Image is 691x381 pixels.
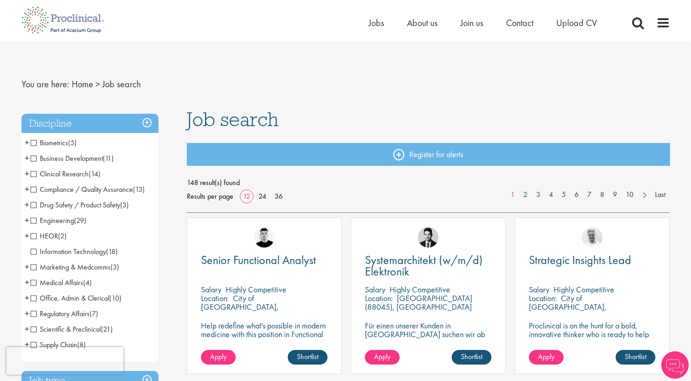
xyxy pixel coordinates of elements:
[582,227,602,248] img: Joshua Bye
[31,340,86,349] span: Supply Chain
[90,309,98,318] span: (7)
[554,284,614,295] p: Highly Competitive
[31,185,145,194] span: Compliance / Quality Assurance
[89,169,100,179] span: (14)
[31,231,58,241] span: HEOR
[538,352,554,361] span: Apply
[31,262,119,272] span: Marketing & Medcomms
[25,136,29,149] span: +
[31,169,89,179] span: Clinical Research
[365,252,483,279] span: Systemarchitekt (w/m/d) Elektronik
[72,78,93,90] a: breadcrumb link
[21,114,158,133] h3: Discipline
[31,262,111,272] span: Marketing & Medcomms
[25,151,29,165] span: +
[201,254,327,266] a: Senior Functional Analyst
[68,138,77,148] span: (5)
[506,190,519,200] a: 1
[187,190,233,203] span: Results per page
[31,324,113,334] span: Scientific & Preclinical
[31,247,106,256] span: Information Technology
[529,252,631,268] span: Strategic Insights Lead
[31,216,74,225] span: Engineering
[31,340,77,349] span: Supply Chain
[369,17,384,29] a: Jobs
[25,338,29,351] span: +
[31,309,98,318] span: Regulatory Affairs
[101,324,113,334] span: (21)
[529,254,655,266] a: Strategic Insights Lead
[418,227,438,248] img: Thomas Wenig
[201,350,236,365] a: Apply
[529,293,557,303] span: Location:
[25,229,29,243] span: +
[390,284,450,295] p: Highly Competitive
[583,190,596,200] a: 7
[25,182,29,196] span: +
[25,291,29,305] span: +
[288,350,327,365] a: Shortlist
[25,167,29,180] span: +
[95,78,100,90] span: >
[31,247,118,256] span: Information Technology
[31,169,100,179] span: Clinical Research
[31,231,67,241] span: HEOR
[210,352,227,361] span: Apply
[25,307,29,320] span: +
[25,213,29,227] span: +
[31,293,109,303] span: Office, Admin & Clerical
[570,190,583,200] a: 6
[201,293,229,303] span: Location:
[506,17,533,29] a: Contact
[621,190,638,200] a: 10
[31,185,133,194] span: Compliance / Quality Assurance
[31,293,121,303] span: Office, Admin & Clerical
[365,284,385,295] span: Salary
[25,260,29,274] span: +
[6,347,123,375] iframe: reCAPTCHA
[31,278,92,287] span: Medical Affairs
[365,350,400,365] a: Apply
[460,17,483,29] a: Join us
[608,190,622,200] a: 9
[365,254,491,277] a: Systemarchitekt (w/m/d) Elektronik
[557,190,570,200] a: 5
[365,321,491,356] p: Für einen unserer Kunden in [GEOGRAPHIC_DATA] suchen wir ab sofort einen Leitenden Systemarchitek...
[255,191,269,201] a: 24
[83,278,92,287] span: (4)
[31,200,120,210] span: Drug Safety / Product Safety
[254,227,274,248] img: Patrick Melody
[25,198,29,212] span: +
[77,340,86,349] span: (8)
[201,252,316,268] span: Senior Functional Analyst
[31,324,101,334] span: Scientific & Preclinical
[31,153,114,163] span: Business Development
[365,293,472,312] p: [GEOGRAPHIC_DATA] (88045), [GEOGRAPHIC_DATA]
[596,190,609,200] a: 8
[201,321,327,347] p: Help redefine what's possible in modern medicine with this position in Functional Analysis!
[529,350,564,365] a: Apply
[616,350,655,365] a: Shortlist
[103,153,114,163] span: (11)
[120,200,129,210] span: (3)
[106,247,118,256] span: (18)
[111,262,119,272] span: (3)
[226,284,286,295] p: Highly Competitive
[374,352,390,361] span: Apply
[31,138,68,148] span: Biometrics
[556,17,597,29] span: Upload CV
[519,190,532,200] a: 2
[31,216,86,225] span: Engineering
[31,200,129,210] span: Drug Safety / Product Safety
[271,191,286,201] a: 36
[201,293,279,321] p: City of [GEOGRAPHIC_DATA], [GEOGRAPHIC_DATA]
[187,176,670,190] span: 148 result(s) found
[532,190,545,200] a: 3
[529,321,655,356] p: Proclinical is on the hunt for a bold, innovative thinker who is ready to help push the boundarie...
